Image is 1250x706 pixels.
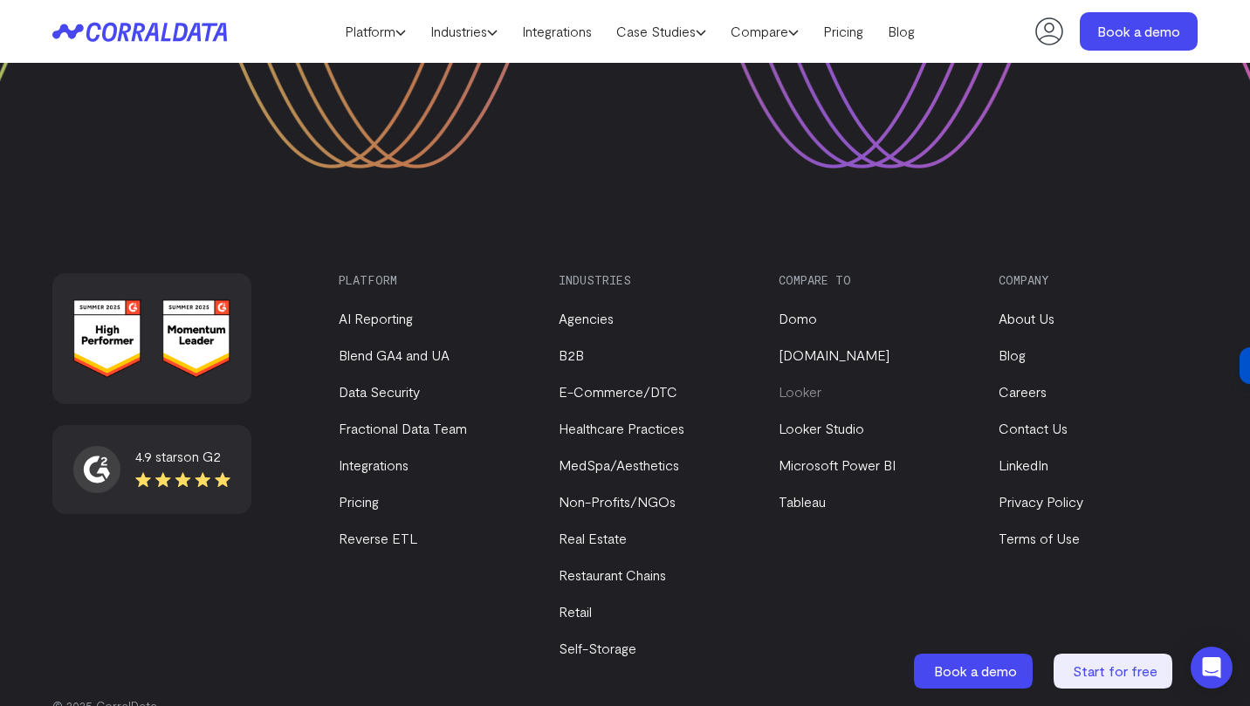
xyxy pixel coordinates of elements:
a: E-Commerce/DTC [559,383,677,400]
a: Pricing [339,493,379,510]
a: Looker [779,383,821,400]
a: Integrations [510,18,604,45]
a: Pricing [811,18,876,45]
a: Blog [999,346,1026,363]
a: Data Security [339,383,420,400]
a: Looker Studio [779,420,864,436]
a: Reverse ETL [339,530,417,546]
a: MedSpa/Aesthetics [559,456,679,473]
a: Case Studies [604,18,718,45]
a: Platform [333,18,418,45]
a: Start for free [1054,654,1176,689]
a: Blog [876,18,927,45]
a: Contact Us [999,420,1068,436]
span: on G2 [183,448,221,464]
a: Non-Profits/NGOs [559,493,676,510]
h3: Platform [339,273,529,287]
a: Privacy Policy [999,493,1083,510]
a: Book a demo [914,654,1036,689]
a: 4.9 starson G2 [73,446,230,493]
div: Open Intercom Messenger [1191,647,1233,689]
a: Fractional Data Team [339,420,467,436]
a: LinkedIn [999,456,1048,473]
h3: Compare to [779,273,969,287]
a: AI Reporting [339,310,413,326]
a: B2B [559,346,584,363]
a: Integrations [339,456,409,473]
a: [DOMAIN_NAME] [779,346,889,363]
a: Blend GA4 and UA [339,346,450,363]
a: Microsoft Power BI [779,456,896,473]
h3: Company [999,273,1189,287]
a: About Us [999,310,1054,326]
a: Real Estate [559,530,627,546]
a: Agencies [559,310,614,326]
a: Healthcare Practices [559,420,684,436]
span: Book a demo [934,662,1017,679]
div: 4.9 stars [135,446,230,467]
a: Tableau [779,493,826,510]
a: Industries [418,18,510,45]
span: Start for free [1073,662,1157,679]
a: Compare [718,18,811,45]
a: Self-Storage [559,640,636,656]
a: Careers [999,383,1047,400]
a: Book a demo [1080,12,1198,51]
a: Restaurant Chains [559,566,666,583]
a: Terms of Use [999,530,1080,546]
a: Retail [559,603,592,620]
a: Domo [779,310,817,326]
h3: Industries [559,273,749,287]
